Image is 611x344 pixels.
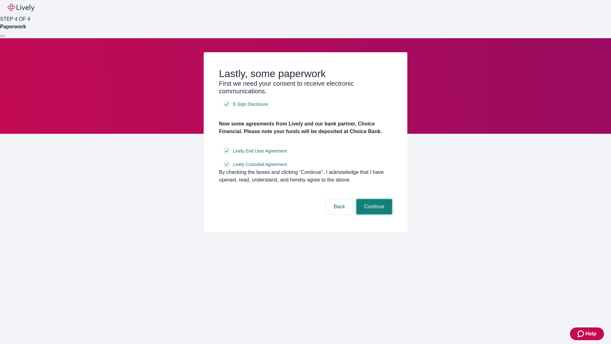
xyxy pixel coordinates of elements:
button: Continue [356,199,392,214]
a: e-sign disclosure document [232,161,288,168]
div: By checking the boxes and clicking “Continue", I acknowledge that I have opened, read, understand... [219,168,392,184]
a: e-sign disclosure document [232,100,270,108]
button: Zendesk support iconHelp [570,327,604,340]
button: Back [326,199,353,214]
a: e-sign disclosure document [232,147,288,155]
span: Lively Custodial Agreement [233,161,287,168]
h3: First we need your consent to receive electronic communications. [219,80,392,95]
span: E-Sign Disclosure [233,101,268,108]
img: Lively [8,4,34,11]
h2: Lastly, some paperwork [219,68,392,80]
span: Lively End User Agreement [233,148,287,154]
span: Help [585,330,596,338]
h4: Now some agreements from Lively and our bank partner, Choice Financial. Please note your funds wi... [219,120,392,135]
svg: Zendesk support icon [578,330,585,338]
